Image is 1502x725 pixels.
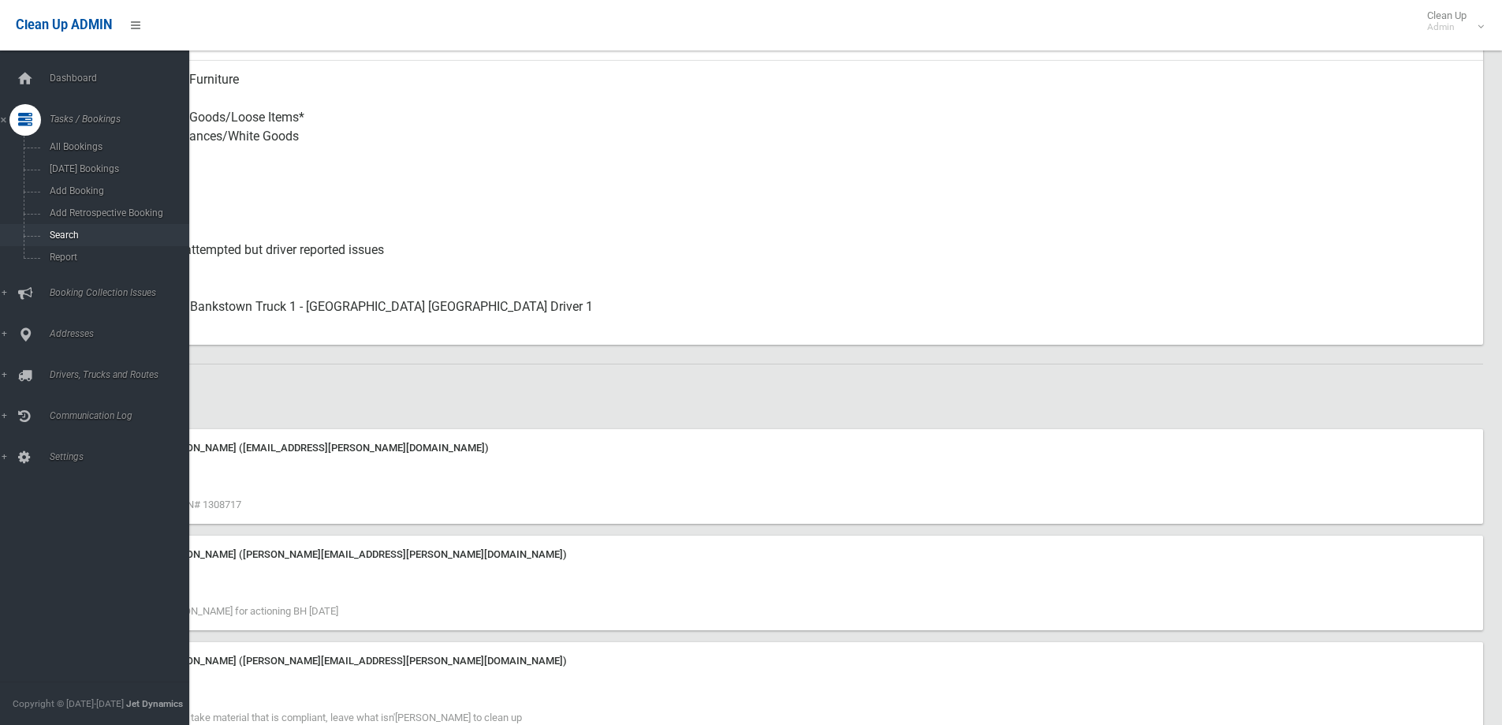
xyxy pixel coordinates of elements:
div: [DATE] 10:21 am [110,564,1474,583]
h2: Notes [69,383,1483,404]
span: Addresses [45,328,201,339]
span: Clean Up ADMIN [16,17,112,32]
span: Dashboard [45,73,201,84]
span: All Bookings [45,141,188,152]
div: Note from [PERSON_NAME] ([PERSON_NAME][EMAIL_ADDRESS][PERSON_NAME][DOMAIN_NAME]) [110,652,1474,671]
small: Status [126,260,1470,278]
div: [DATE] 10:37 am [110,671,1474,689]
div: Canterbury Bankstown Truck 1 - [GEOGRAPHIC_DATA] [GEOGRAPHIC_DATA] Driver 1 [126,288,1470,345]
div: Yes [126,174,1470,231]
span: Booking Collection Issues [45,287,201,298]
span: Tasks / Bookings [45,114,201,125]
small: Oversized [126,203,1470,222]
span: Please return and take material that is compliant, leave what isn'[PERSON_NAME] to clean up [110,712,522,723]
strong: Jet Dynamics [126,698,183,709]
small: Items [126,146,1470,165]
span: Report [45,252,188,263]
div: [DATE] 10:21 am [110,458,1474,476]
small: Assigned To [126,316,1470,335]
div: Note from [PERSON_NAME] ([EMAIL_ADDRESS][PERSON_NAME][DOMAIN_NAME]) [110,439,1474,458]
span: Communication Log [45,410,201,421]
span: Settings [45,451,201,462]
span: Add Booking [45,185,188,196]
span: Add Retrospective Booking [45,207,188,219]
div: Collection attempted but driver reported issues [126,231,1470,288]
div: Note from [PERSON_NAME] ([PERSON_NAME][EMAIL_ADDRESS][PERSON_NAME][DOMAIN_NAME]) [110,545,1474,564]
span: Search [45,230,188,241]
span: Copyright © [DATE]-[DATE] [13,698,124,709]
span: Drivers, Trucks and Routes [45,369,201,380]
small: Admin [1427,21,1467,33]
span: Tasked to [PERSON_NAME] for actioning BH [DATE] [110,605,338,617]
span: [DATE] Bookings [45,163,188,174]
div: Household Furniture Electronics Household Goods/Loose Items* Metal Appliances/White Goods [126,61,1470,174]
span: Clean Up [1419,9,1482,33]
